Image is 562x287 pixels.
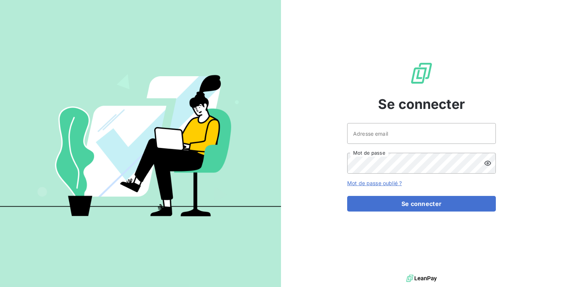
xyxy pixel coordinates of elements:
a: Mot de passe oublié ? [347,180,402,186]
span: Se connecter [378,94,465,114]
input: placeholder [347,123,496,144]
img: Logo LeanPay [410,61,433,85]
img: logo [406,273,437,284]
button: Se connecter [347,196,496,212]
